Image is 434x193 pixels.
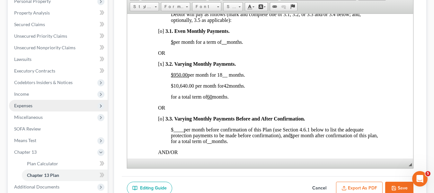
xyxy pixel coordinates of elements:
[22,169,108,181] a: Chapter 13 Plan
[14,68,55,73] span: Executory Contracts
[9,53,108,65] a: Lawsuits
[38,47,41,53] span: 3
[161,3,184,11] span: Format
[80,80,85,86] u: 60
[14,56,31,62] span: Lawsuits
[44,25,116,31] span: per month for a term of months.
[31,14,37,20] span: [o]
[44,69,118,75] span: $10,640.00 per month for months.
[288,3,297,11] a: Anchor
[14,91,29,97] span: Income
[41,14,102,20] span: .1. Even Monthly Payments.
[412,171,428,187] iframe: Intercom live chat
[256,3,268,11] a: Background Color
[38,102,178,108] span: 3.3. Varying Monthly Payments Before and After Confirmation.
[14,45,75,50] span: Unsecured Nonpriority Claims
[161,2,190,11] a: Format
[425,171,430,176] span: 5
[44,119,251,130] span: per month after confirmation of this plan, for a total term of
[27,161,58,166] span: Plan Calculator
[14,10,50,15] span: Property Analysis
[130,2,159,11] a: Styles
[409,163,412,166] span: Resize
[223,2,243,11] a: Size
[14,103,32,108] span: Expenses
[163,120,165,124] u: $
[14,138,36,143] span: Means Test
[38,14,41,20] span: 3
[46,113,57,119] span: ____
[14,22,45,27] span: Secured Claims
[14,114,43,120] span: Miscellaneous
[31,36,38,42] font: OR
[9,42,108,53] a: Unsecured Nonpriority Claims
[14,184,59,189] span: Additional Documents
[84,125,101,130] span: months.
[22,158,108,169] a: Plan Calculator
[9,30,108,42] a: Unsecured Priority Claims
[44,25,46,31] u: $
[9,7,108,19] a: Property Analysis
[9,65,108,77] a: Executory Contracts
[27,172,59,178] span: Chapter 13 Plan
[9,123,108,135] a: SOFA Review
[31,47,37,53] span: [x]
[192,2,221,11] a: Font
[31,136,50,141] span: AND/OR
[127,14,413,159] iframe: Rich Text Editor, document-ckeditor
[14,149,37,155] span: Chapter 13
[192,3,215,11] span: Font
[44,58,60,64] u: $950.00
[130,3,153,11] span: Styles
[41,47,109,53] span: .2. Varying Monthly Payments.
[96,69,102,75] span: 42
[44,58,118,64] span: per month for 18__ months.
[31,102,37,108] span: [o]
[224,3,236,11] span: Size
[245,3,256,11] a: Text Color
[14,80,73,85] span: Codebtors Insiders & Notices
[270,3,279,11] a: Link
[44,80,102,86] span: for a total term of months.
[44,113,236,124] span: $ per month before confirmation of this Plan (use Section 4.6.1 below to list the adequate protec...
[9,19,108,30] a: Secured Claims
[14,33,67,39] span: Unsecured Priority Claims
[31,91,38,97] span: OR
[14,126,41,131] span: SOFA Review
[279,3,288,11] a: Unlink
